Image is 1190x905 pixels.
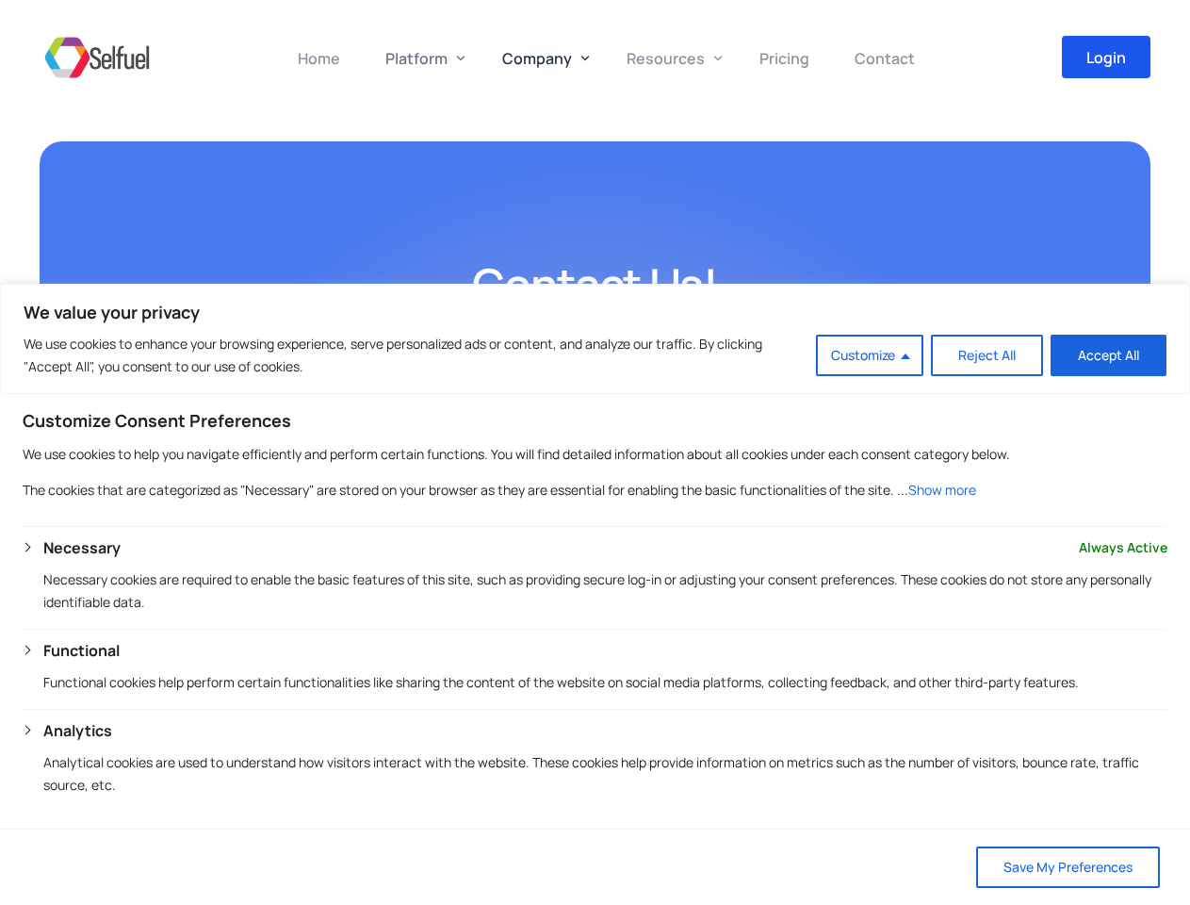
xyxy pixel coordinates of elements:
p: We value your privacy [24,301,1166,323]
button: Accept All [1051,335,1166,376]
span: Pricing [759,48,809,69]
span: Platform [385,48,448,69]
button: Show more [908,479,976,502]
a: Login [1062,36,1150,78]
span: Customize Consent Preferences [23,409,291,432]
p: We use cookies to help you navigate efficiently and perform certain functions. You will find deta... [23,443,1167,466]
button: Analytics [43,719,112,742]
button: Necessary [43,536,121,559]
iframe: Chat Widget [876,701,1190,905]
p: Analytical cookies are used to understand how visitors interact with the website. These cookies h... [43,751,1167,797]
span: Contact [855,48,915,69]
button: Functional [43,639,120,662]
span: Home [298,48,340,69]
button: Customize [816,335,923,376]
p: Necessary cookies are required to enable the basic features of this site, such as providing secur... [43,568,1167,614]
button: Reject All [931,335,1043,376]
span: Always Active [1079,536,1167,559]
h2: Contact Us! [115,255,1076,316]
img: Selfuel - Democratizing Innovation [40,29,155,86]
span: Company [502,48,572,69]
p: The cookies that are categorized as "Necessary" are stored on your browser as they are essential ... [23,479,1167,502]
span: Login [1086,50,1126,65]
p: We use cookies to enhance your browsing experience, serve personalized ads or content, and analyz... [24,333,802,378]
span: Resources [627,48,705,69]
p: Functional cookies help perform certain functionalities like sharing the content of the website o... [43,671,1167,694]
